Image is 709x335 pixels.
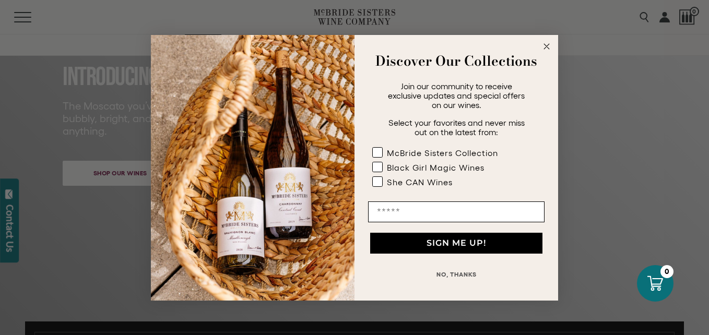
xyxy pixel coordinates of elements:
[375,51,537,71] strong: Discover Our Collections
[660,265,673,278] div: 0
[368,201,545,222] input: Email
[388,118,525,137] span: Select your favorites and never miss out on the latest from:
[370,233,542,254] button: SIGN ME UP!
[387,163,485,172] div: Black Girl Magic Wines
[540,40,553,53] button: Close dialog
[388,81,525,110] span: Join our community to receive exclusive updates and special offers on our wines.
[368,264,545,285] button: NO, THANKS
[387,148,498,158] div: McBride Sisters Collection
[387,177,453,187] div: She CAN Wines
[151,35,354,301] img: 42653730-7e35-4af7-a99d-12bf478283cf.jpeg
